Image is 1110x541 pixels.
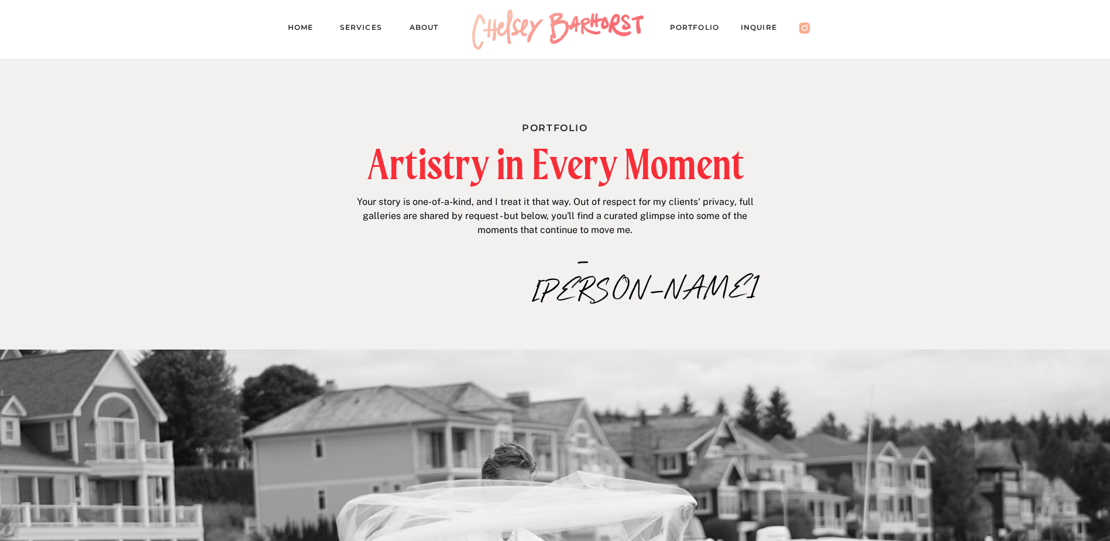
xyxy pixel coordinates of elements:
a: About [410,21,450,37]
a: PORTFOLIO [670,21,731,37]
a: Services [340,21,393,37]
h2: Artistry in Every Moment [305,144,806,184]
a: Inquire [741,21,789,37]
p: –[PERSON_NAME] [532,247,634,272]
p: Your story is one-of-a-kind, and I treat it that way. Out of respect for my clients' privacy, ful... [353,195,758,241]
a: Home [288,21,323,37]
h1: Portfolio [431,120,680,132]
